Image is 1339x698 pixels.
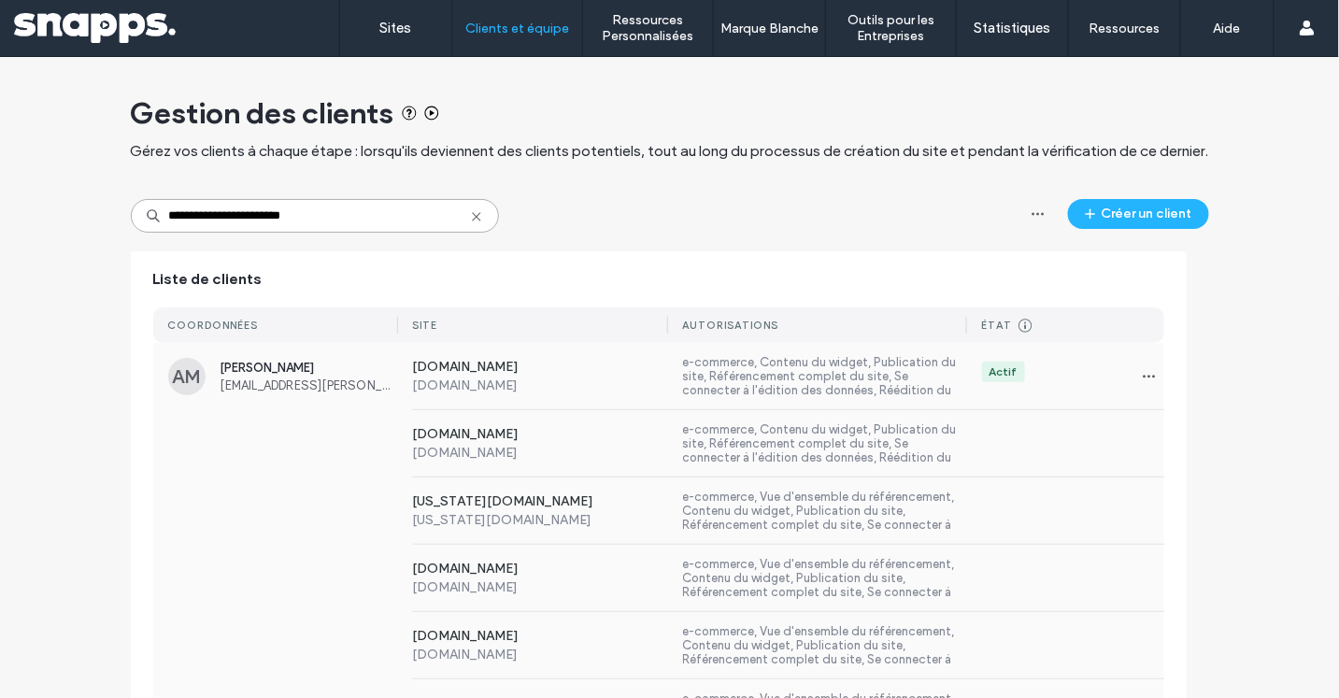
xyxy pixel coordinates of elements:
label: e-commerce, Contenu du widget, Publication du site, Référencement complet du site, Se connecter à... [683,422,967,465]
div: AM [168,358,206,395]
label: [DOMAIN_NAME] [413,426,669,445]
span: Help [43,13,81,30]
label: Aide [1214,21,1241,36]
span: Gérez vos clients à chaque étape : lorsqu'ils deviennent des clients potentiels, tout au long du ... [131,141,1209,162]
label: [DOMAIN_NAME] [413,445,669,461]
label: e-commerce, Vue d'ensemble du référencement, Contenu du widget, Publication du site, Référencemen... [683,624,967,667]
span: Liste de clients [153,269,263,290]
label: e-commerce, Contenu du widget, Publication du site, Référencement complet du site, Se connecter à... [683,355,967,398]
span: Gestion des clients [131,94,394,132]
div: Site [413,319,438,332]
label: Ressources [1090,21,1161,36]
span: [EMAIL_ADDRESS][PERSON_NAME][DOMAIN_NAME] [221,378,398,392]
label: Clients et équipe [465,21,569,36]
div: COORDONNÉES [168,319,259,332]
label: [DOMAIN_NAME] [413,628,669,647]
label: Sites [380,20,412,36]
label: Outils pour les Entreprises [826,12,956,44]
span: [PERSON_NAME] [221,361,398,375]
label: [DOMAIN_NAME] [413,359,669,377]
div: Actif [990,363,1018,380]
label: [DOMAIN_NAME] [413,377,669,393]
label: [US_STATE][DOMAIN_NAME] [413,512,669,528]
label: [DOMAIN_NAME] [413,561,669,579]
label: Statistiques [975,20,1051,36]
label: Ressources Personnalisées [583,12,713,44]
label: Marque Blanche [720,21,819,36]
div: État [982,319,1013,332]
label: e-commerce, Vue d'ensemble du référencement, Contenu du widget, Publication du site, Référencemen... [683,490,967,533]
label: e-commerce, Vue d'ensemble du référencement, Contenu du widget, Publication du site, Référencemen... [683,557,967,600]
label: [US_STATE][DOMAIN_NAME] [413,493,669,512]
button: Créer un client [1068,199,1209,229]
label: [DOMAIN_NAME] [413,647,669,662]
div: Autorisations [683,319,779,332]
label: [DOMAIN_NAME] [413,579,669,595]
